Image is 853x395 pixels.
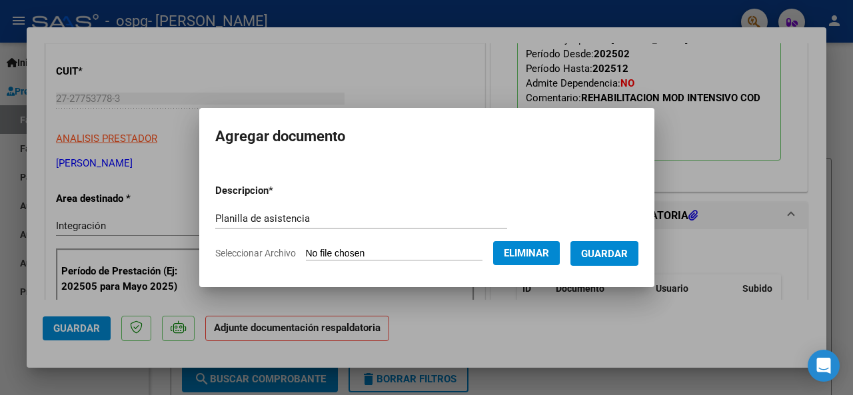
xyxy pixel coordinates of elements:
[581,248,628,260] span: Guardar
[215,124,638,149] h2: Agregar documento
[570,241,638,266] button: Guardar
[808,350,840,382] div: Open Intercom Messenger
[215,183,343,198] p: Descripcion
[504,247,549,259] span: Eliminar
[215,248,296,258] span: Seleccionar Archivo
[493,241,560,265] button: Eliminar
